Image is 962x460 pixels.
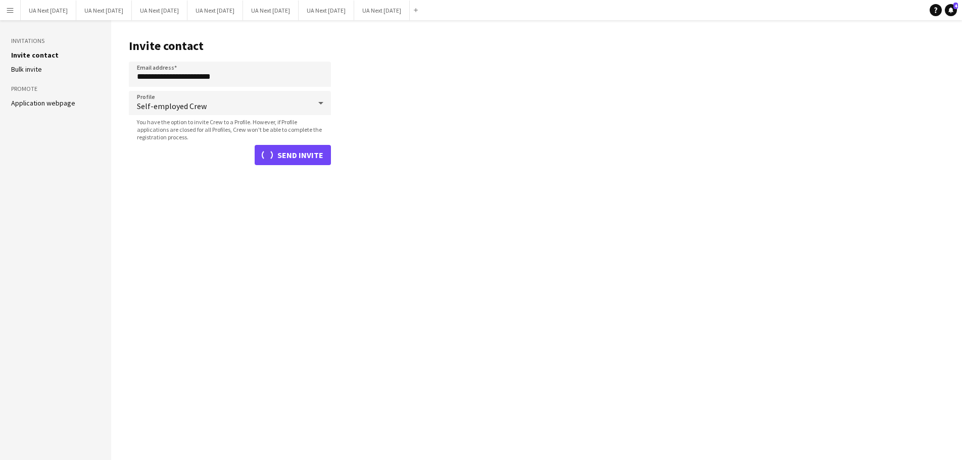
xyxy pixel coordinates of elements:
span: Self-employed Crew [137,101,311,111]
a: Bulk invite [11,65,42,74]
button: UA Next [DATE] [243,1,299,20]
span: You have the option to invite Crew to a Profile. However, if Profile applications are closed for ... [129,118,331,141]
h3: Promote [11,84,100,93]
span: 4 [953,3,958,9]
a: Application webpage [11,98,75,108]
button: UA Next [DATE] [132,1,187,20]
button: UA Next [DATE] [21,1,76,20]
button: UA Next [DATE] [354,1,410,20]
button: UA Next [DATE] [76,1,132,20]
a: 4 [945,4,957,16]
h3: Invitations [11,36,100,45]
button: UA Next [DATE] [187,1,243,20]
a: Invite contact [11,50,59,60]
h1: Invite contact [129,38,331,54]
button: UA Next [DATE] [299,1,354,20]
button: Send invite [255,145,331,165]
